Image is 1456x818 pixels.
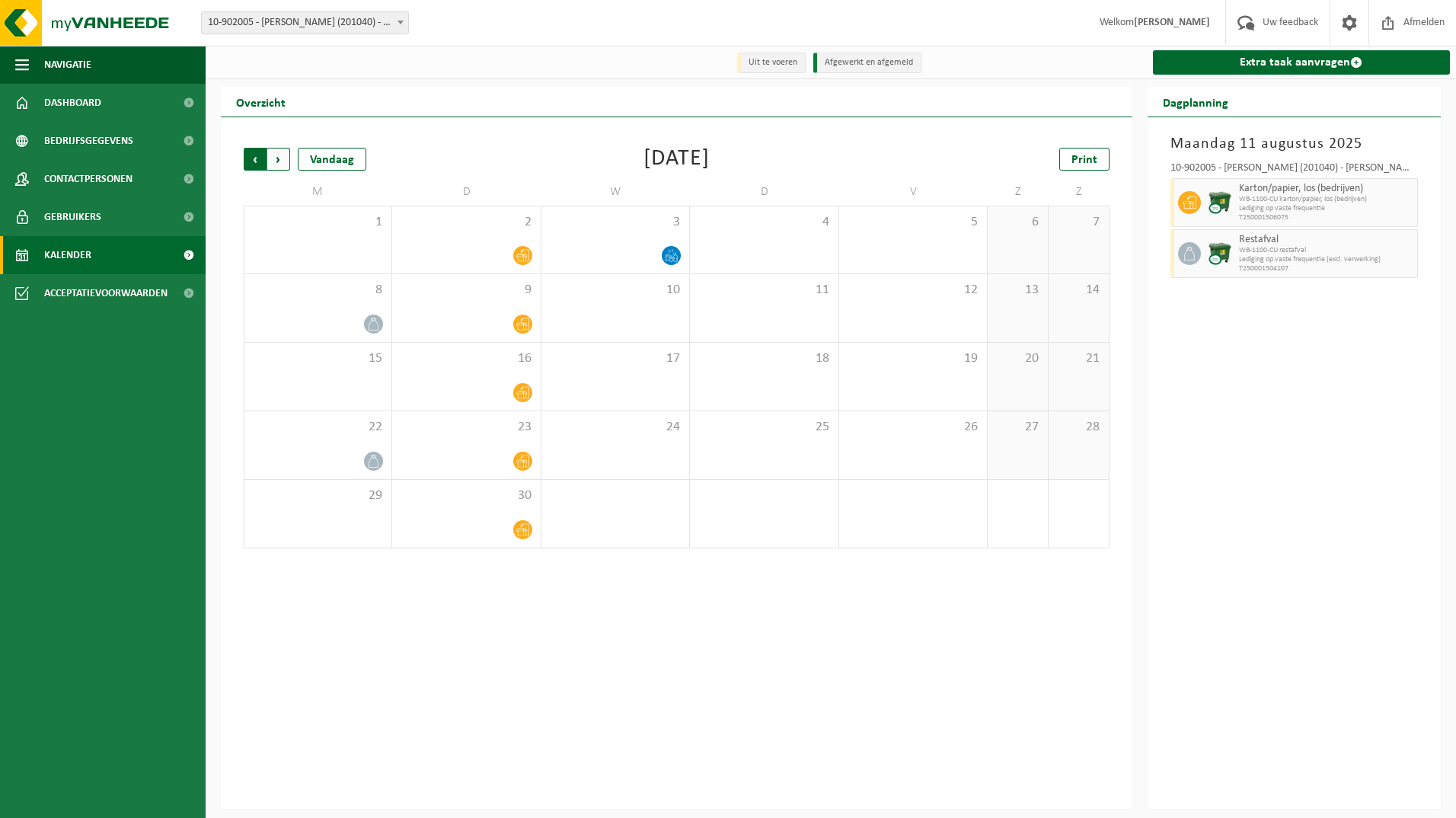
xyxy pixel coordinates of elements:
span: 28 [1056,419,1101,436]
span: Kalender [44,236,91,274]
div: Vandaag [298,148,366,171]
span: Bedrijfsgegevens [44,122,133,160]
img: WB-1100-CU [1209,191,1231,214]
span: 15 [252,350,384,367]
span: Print [1071,154,1097,166]
span: 26 [847,419,979,436]
span: 11 [698,282,830,299]
img: WB-1100-CU [1209,242,1231,265]
span: Volgende [267,148,290,171]
span: Vorige [244,148,267,171]
span: Lediging op vaste frequentie (excl. verwerking) [1239,255,1414,264]
span: 2 [698,487,830,504]
span: T250001506075 [1239,213,1414,222]
span: 9 [400,282,532,299]
span: 10-902005 - AVA RONSE (201040) - RONSE [202,12,408,34]
span: Navigatie [44,46,91,84]
span: 6 [995,214,1040,231]
span: 10-902005 - AVA RONSE (201040) - RONSE [201,11,409,34]
span: 7 [1056,214,1101,231]
li: Afgewerkt en afgemeld [813,53,921,73]
span: 24 [549,419,682,436]
span: 3 [847,487,979,504]
span: Contactpersonen [44,160,133,198]
span: 13 [995,282,1040,299]
span: 23 [400,419,532,436]
td: W [541,178,690,206]
span: Karton/papier, los (bedrijven) [1239,183,1414,195]
span: Dashboard [44,84,101,122]
span: 17 [549,350,682,367]
span: 8 [252,282,384,299]
span: 12 [847,282,979,299]
span: Restafval [1239,234,1414,246]
span: 1 [549,487,682,504]
span: Lediging op vaste frequentie [1239,204,1414,213]
td: Z [1049,178,1110,206]
span: 1 [252,214,384,231]
span: WB-1100-CU restafval [1239,246,1414,255]
span: 21 [1056,350,1101,367]
span: 5 [1056,487,1101,504]
span: 20 [995,350,1040,367]
strong: [PERSON_NAME] [1134,17,1210,28]
span: 5 [847,214,979,231]
span: 22 [252,419,384,436]
td: D [392,178,541,206]
span: 18 [698,350,830,367]
span: 2 [400,214,532,231]
span: WB-1100-CU karton/papier, los (bedrijven) [1239,195,1414,204]
td: D [690,178,838,206]
td: V [839,178,988,206]
li: Uit te voeren [737,53,806,73]
h3: Maandag 11 augustus 2025 [1170,133,1419,155]
h2: Overzicht [221,87,301,117]
td: M [244,178,392,206]
span: 25 [698,419,830,436]
span: 4 [698,214,830,231]
div: [DATE] [643,148,710,171]
span: 19 [847,350,979,367]
a: Print [1059,148,1110,171]
span: 10 [549,282,682,299]
span: 3 [549,214,682,231]
td: Z [988,178,1049,206]
span: 16 [400,350,532,367]
span: Acceptatievoorwaarden [44,274,168,312]
span: 30 [400,487,532,504]
span: 27 [995,419,1040,436]
span: 14 [1056,282,1101,299]
a: Extra taak aanvragen [1153,50,1451,75]
span: 29 [252,487,384,504]
span: 4 [995,487,1040,504]
span: Gebruikers [44,198,101,236]
span: T250001504107 [1239,264,1414,273]
h2: Dagplanning [1148,87,1244,117]
div: 10-902005 - [PERSON_NAME] (201040) - [PERSON_NAME] [1170,163,1419,178]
